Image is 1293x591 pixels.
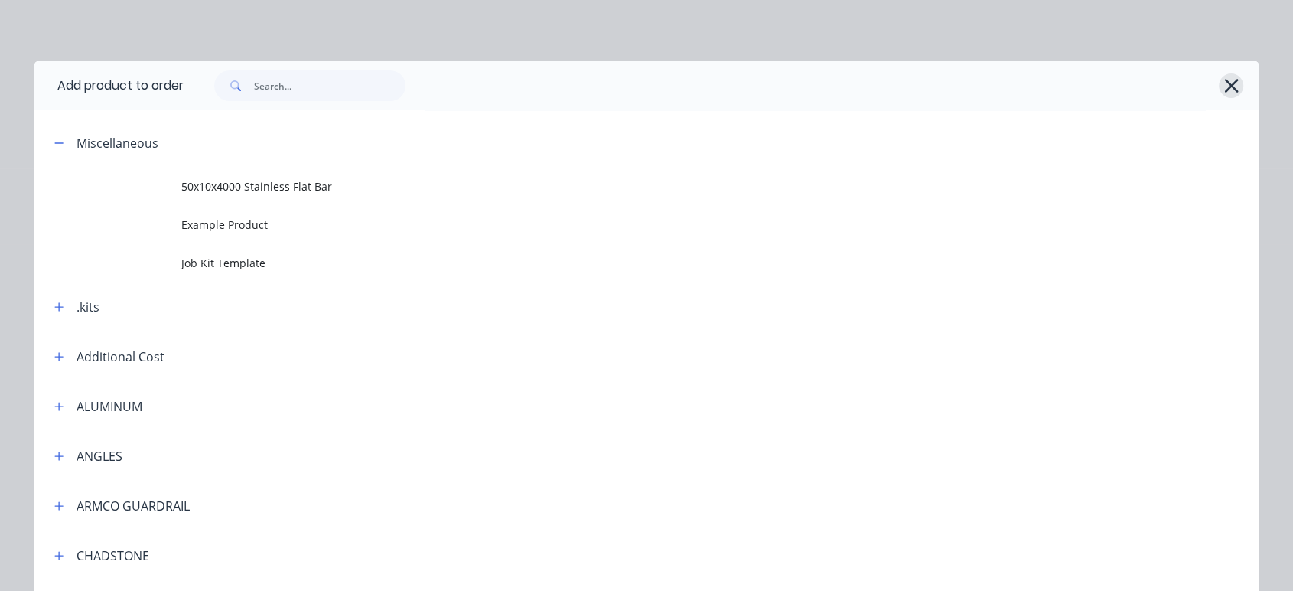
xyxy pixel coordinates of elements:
input: Search... [254,70,405,101]
span: 50x10x4000 Stainless Flat Bar [181,178,1043,194]
span: Job Kit Template [181,255,1043,271]
div: Add product to order [34,61,184,110]
div: .kits [77,298,99,316]
div: ALUMINUM [77,397,142,416]
div: CHADSTONE [77,547,149,565]
div: ANGLES [77,447,122,465]
div: ARMCO GUARDRAIL [77,497,190,515]
span: Example Product [181,217,1043,233]
div: Miscellaneous [77,134,158,152]
div: Additional Cost [77,348,164,366]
